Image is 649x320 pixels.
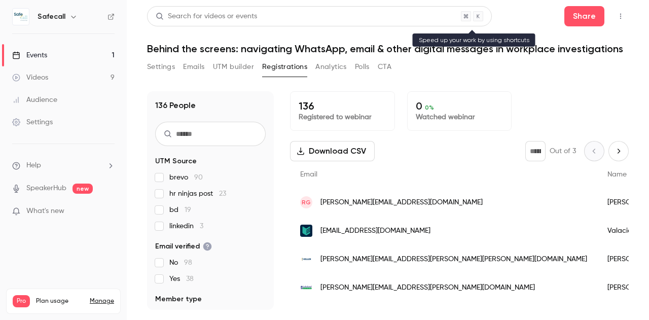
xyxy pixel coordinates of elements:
span: 98 [184,259,192,266]
p: Registered to webinar [299,112,386,122]
div: Settings [12,117,53,127]
span: 3 [200,223,203,230]
a: SpeakerHub [26,183,66,194]
h1: Behind the screens: navigating WhatsApp, email & other digital messages in workplace investigations [147,43,629,55]
div: Audience [12,95,57,105]
span: UTM Source [155,156,197,166]
iframe: Noticeable Trigger [102,207,115,216]
img: lakelanddairies.com [300,281,312,294]
h1: 136 People [155,99,196,112]
span: Pro [13,295,30,307]
div: Events [12,50,47,60]
button: UTM builder [213,59,254,75]
button: Analytics [315,59,347,75]
li: help-dropdown-opener [12,160,115,171]
div: Search for videos or events [156,11,257,22]
span: 38 [186,275,194,282]
img: nottinghamcollege.ac.uk [300,225,312,237]
button: Settings [147,59,175,75]
span: What's new [26,206,64,217]
span: Name [607,171,627,178]
span: hr ninjas post [169,189,226,199]
span: RG [302,198,311,207]
span: [EMAIL_ADDRESS][DOMAIN_NAME] [320,226,430,236]
span: Help [26,160,41,171]
span: Plan usage [36,297,84,305]
div: Videos [12,73,48,83]
span: Email verified [155,241,212,252]
p: 0 [416,100,503,112]
span: [PERSON_NAME][EMAIL_ADDRESS][DOMAIN_NAME] [320,197,483,208]
span: Yes [169,274,194,284]
span: [PERSON_NAME][EMAIL_ADDRESS][PERSON_NAME][DOMAIN_NAME] [320,282,535,293]
button: Registrations [262,59,307,75]
span: 19 [185,206,191,214]
span: 23 [219,190,226,197]
button: Share [564,6,604,26]
p: Out of 3 [550,146,576,156]
span: new [73,184,93,194]
img: keller.com [300,253,312,265]
p: Watched webinar [416,112,503,122]
img: Safecall [13,9,29,25]
h6: Safecall [38,12,65,22]
button: CTA [378,59,391,75]
span: Member type [155,294,202,304]
span: [PERSON_NAME][EMAIL_ADDRESS][PERSON_NAME][PERSON_NAME][DOMAIN_NAME] [320,254,587,265]
span: Email [300,171,317,178]
span: 0 % [425,104,434,111]
p: 136 [299,100,386,112]
span: bd [169,205,191,215]
button: Emails [183,59,204,75]
span: brevo [169,172,203,183]
span: No [169,258,192,268]
button: Next page [608,141,629,161]
span: 90 [194,174,203,181]
span: linkedin [169,221,203,231]
button: Download CSV [290,141,375,161]
a: Manage [90,297,114,305]
button: Polls [355,59,370,75]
